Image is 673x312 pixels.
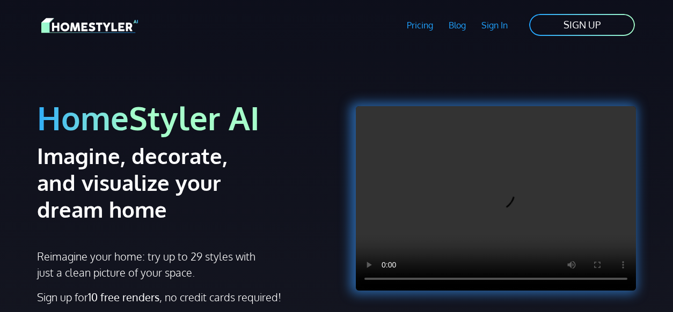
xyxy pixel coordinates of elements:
h2: Imagine, decorate, and visualize your dream home [37,142,272,222]
h1: HomeStyler AI [37,98,330,138]
a: Blog [441,13,473,38]
p: Sign up for , no credit cards required! [37,289,330,305]
a: Sign In [473,13,515,38]
a: Pricing [399,13,441,38]
img: HomeStyler AI logo [41,16,138,35]
p: Reimagine your home: try up to 29 styles with just a clean picture of your space. [37,248,257,280]
strong: 10 free renders [88,290,159,304]
a: SIGN UP [528,13,636,37]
